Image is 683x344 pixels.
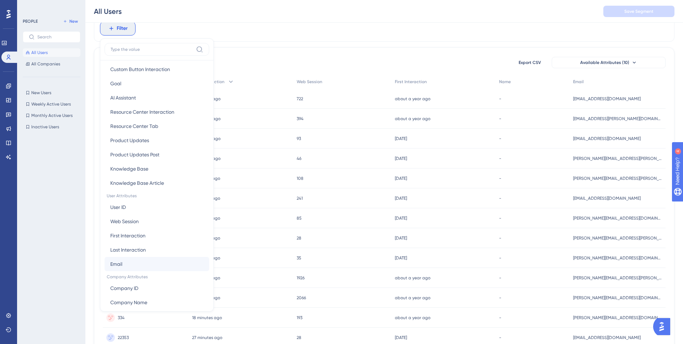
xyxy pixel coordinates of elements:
[105,214,209,229] button: Web Session
[395,156,407,161] time: [DATE]
[110,217,139,226] span: Web Session
[573,275,662,281] span: [PERSON_NAME][EMAIL_ADDRESS][PERSON_NAME][DOMAIN_NAME]
[105,62,209,76] button: Custom Button Interaction
[105,105,209,119] button: Resource Center Interaction
[23,18,38,24] div: PEOPLE
[499,235,501,241] span: -
[49,4,52,9] div: 4
[105,76,209,91] button: Goal
[117,24,128,33] span: Filter
[499,295,501,301] span: -
[512,57,547,68] button: Export CSV
[23,111,80,120] button: Monthly Active Users
[499,335,501,340] span: -
[499,156,501,161] span: -
[31,50,48,55] span: All Users
[110,260,122,268] span: Email
[297,215,302,221] span: 85
[653,316,674,337] iframe: UserGuiding AI Assistant Launcher
[297,295,306,301] span: 2066
[23,60,80,68] button: All Companies
[105,190,209,200] span: User Attributes
[573,335,641,340] span: [EMAIL_ADDRESS][DOMAIN_NAME]
[395,176,407,181] time: [DATE]
[31,61,60,67] span: All Companies
[499,176,501,181] span: -
[105,257,209,271] button: Email
[573,235,662,241] span: [PERSON_NAME][EMAIL_ADDRESS][PERSON_NAME][DOMAIN_NAME]
[110,246,146,254] span: Last Interaction
[23,48,80,57] button: All Users
[395,335,407,340] time: [DATE]
[499,255,501,261] span: -
[499,215,501,221] span: -
[31,113,73,118] span: Monthly Active Users
[105,162,209,176] button: Knowledge Base
[192,335,222,340] time: 27 minutes ago
[499,96,501,102] span: -
[23,123,80,131] button: Inactive Users
[105,243,209,257] button: Last Interaction
[297,79,322,85] span: Web Session
[110,284,138,292] span: Company ID
[192,315,222,320] time: 18 minutes ago
[552,57,666,68] button: Available Attributes (10)
[110,136,149,145] span: Product Updates
[100,21,136,36] button: Filter
[573,195,641,201] span: [EMAIL_ADDRESS][DOMAIN_NAME]
[110,231,145,240] span: First Interaction
[110,298,147,307] span: Company Name
[395,295,430,300] time: about a year ago
[499,315,501,321] span: -
[573,315,662,321] span: [PERSON_NAME][EMAIL_ADDRESS][DOMAIN_NAME]
[297,96,303,102] span: 722
[573,96,641,102] span: [EMAIL_ADDRESS][DOMAIN_NAME]
[105,176,209,190] button: Knowledge Base Article
[297,176,303,181] span: 108
[519,60,541,65] span: Export CSV
[105,200,209,214] button: User ID
[37,34,74,39] input: Search
[573,136,641,141] span: [EMAIL_ADDRESS][DOMAIN_NAME]
[624,9,653,14] span: Save Segment
[395,196,407,201] time: [DATE]
[297,116,303,122] span: 394
[395,116,430,121] time: about a year ago
[395,96,430,101] time: about a year ago
[17,2,44,10] span: Need Help?
[395,216,407,221] time: [DATE]
[395,136,407,141] time: [DATE]
[23,88,80,97] button: New Users
[105,229,209,243] button: First Interaction
[499,136,501,141] span: -
[110,150,159,159] span: Product Updates Post
[297,235,301,241] span: 28
[110,165,148,173] span: Knowledge Base
[499,195,501,201] span: -
[105,281,209,295] button: Company ID
[94,6,122,16] div: All Users
[395,79,427,85] span: First Interaction
[69,18,78,24] span: New
[105,147,209,162] button: Product Updates Post
[31,90,51,96] span: New Users
[297,275,305,281] span: 1926
[110,203,126,211] span: User ID
[31,124,59,130] span: Inactive Users
[110,65,170,74] span: Custom Button Interaction
[105,91,209,105] button: AI Assistant
[297,195,303,201] span: 241
[105,133,209,147] button: Product Updates
[297,255,301,261] span: 35
[105,295,209,310] button: Company Name
[499,275,501,281] span: -
[110,93,136,102] span: AI Assistant
[573,295,662,301] span: [PERSON_NAME][EMAIL_ADDRESS][DOMAIN_NAME]
[395,256,407,260] time: [DATE]
[603,6,674,17] button: Save Segment
[297,156,301,161] span: 46
[110,108,174,116] span: Resource Center Interaction
[110,122,158,130] span: Resource Center Tab
[297,335,301,340] span: 28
